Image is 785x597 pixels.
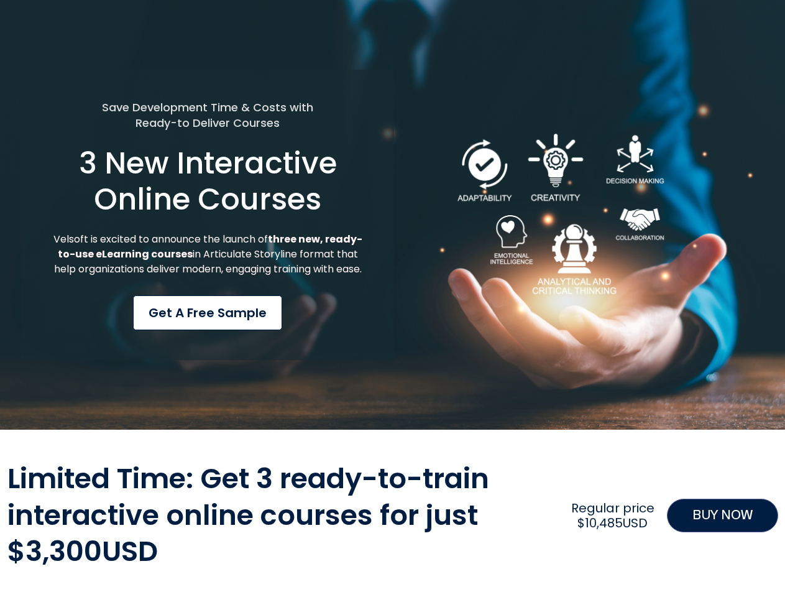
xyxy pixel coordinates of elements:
span: BUY NOW [692,506,753,525]
h2: Regular price $10,485USD [565,501,660,530]
strong: three new, ready-to-use eLearning courses [58,232,362,261]
h2: Limited Time: Get 3 ready-to-train interactive online courses for just $3,300USD [7,461,559,570]
p: Velsoft is excited to announce the launch of in Articulate Storyline format that help organizatio... [52,232,364,277]
a: BUY NOW [667,499,778,532]
a: Get a Free Sample [133,295,282,330]
span: Get a Free Sample [149,303,267,322]
h1: 3 New Interactive Online Courses [52,146,364,217]
h5: Save Development Time & Costs with Ready-to Deliver Courses [52,99,364,131]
